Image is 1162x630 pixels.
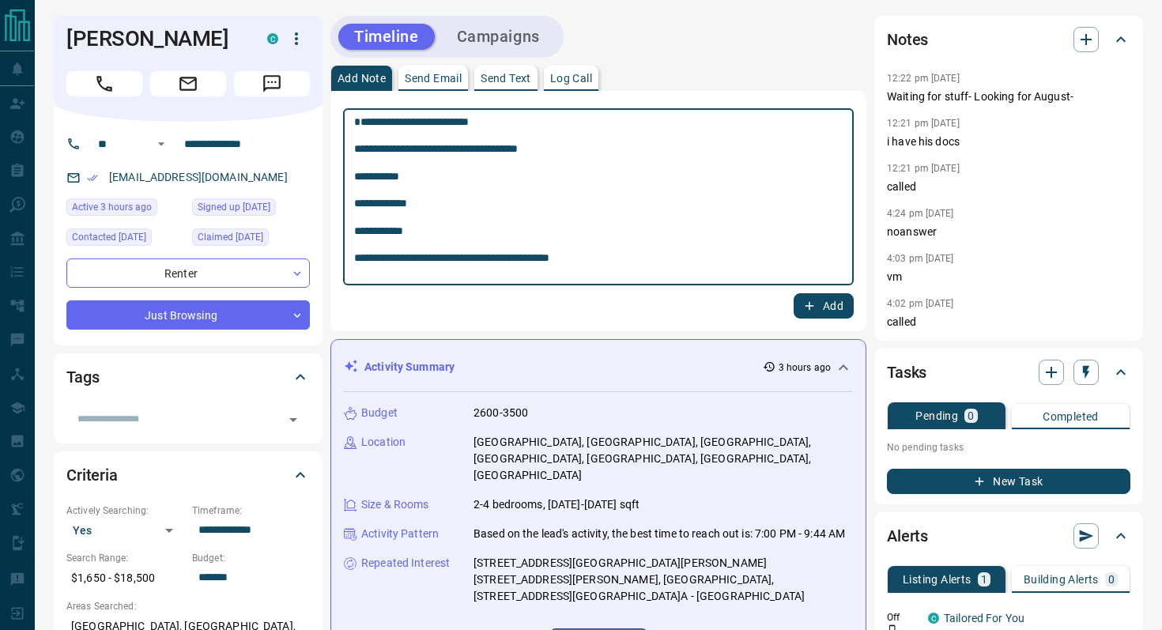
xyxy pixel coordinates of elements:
span: Active 3 hours ago [72,199,152,215]
p: called [887,179,1130,195]
h1: [PERSON_NAME] [66,26,243,51]
p: Completed [1043,411,1099,422]
div: Tue May 27 2025 [192,198,310,221]
p: 12:22 pm [DATE] [887,73,960,84]
div: Notes [887,21,1130,58]
div: Just Browsing [66,300,310,330]
p: 4:02 pm [DATE] [887,298,954,309]
p: Based on the lead's activity, the best time to reach out is: 7:00 PM - 9:44 AM [473,526,845,542]
div: Tue May 27 2025 [192,228,310,251]
p: 4:03 pm [DATE] [887,253,954,264]
h2: Tasks [887,360,926,385]
p: Activity Summary [364,359,455,375]
h2: Notes [887,27,928,52]
span: Call [66,71,142,96]
p: No pending tasks [887,436,1130,459]
p: 12:21 pm [DATE] [887,118,960,129]
p: vm [887,269,1130,285]
div: Yes [66,518,184,543]
a: Tailored For You [944,612,1024,624]
button: Timeline [338,24,435,50]
p: Repeated Interest [361,555,450,572]
p: Log Call [550,73,592,84]
p: noanswer [887,224,1130,240]
div: Renter [66,258,310,288]
div: Activity Summary3 hours ago [344,353,853,382]
p: Listing Alerts [903,574,971,585]
p: 3 hours ago [779,360,831,375]
p: Waiting for stuff- Looking for August- [887,89,1130,105]
p: 12:21 pm [DATE] [887,163,960,174]
button: New Task [887,469,1130,494]
div: condos.ca [267,33,278,44]
div: Tags [66,358,310,396]
p: Budget [361,405,398,421]
p: [STREET_ADDRESS][GEOGRAPHIC_DATA][PERSON_NAME][STREET_ADDRESS][PERSON_NAME], [GEOGRAPHIC_DATA], [... [473,555,853,605]
p: Budget: [192,551,310,565]
button: Open [152,134,171,153]
div: Tasks [887,353,1130,391]
button: Campaigns [441,24,556,50]
span: Signed up [DATE] [198,199,270,215]
p: 0 [968,410,974,421]
p: Actively Searching: [66,504,184,518]
p: 1 [981,574,987,585]
span: Contacted [DATE] [72,229,146,245]
p: Send Email [405,73,462,84]
div: condos.ca [928,613,939,624]
span: Message [234,71,310,96]
p: Send Text [481,73,531,84]
button: Open [282,409,304,431]
svg: Email Verified [87,172,98,183]
p: 0 [1108,574,1115,585]
p: 2-4 bedrooms, [DATE]-[DATE] sqft [473,496,639,513]
p: Size & Rooms [361,496,429,513]
p: Pending [915,410,958,421]
span: Email [150,71,226,96]
p: i have his docs [887,134,1130,150]
p: Activity Pattern [361,526,439,542]
p: Location [361,434,406,451]
div: Tue Aug 12 2025 [66,198,184,221]
h2: Criteria [66,462,118,488]
p: called [887,314,1130,330]
p: Building Alerts [1024,574,1099,585]
div: Thu Aug 07 2025 [66,228,184,251]
p: Timeframe: [192,504,310,518]
div: Alerts [887,517,1130,555]
p: Off [887,610,919,624]
h2: Alerts [887,523,928,549]
p: 2600-3500 [473,405,528,421]
button: Add [794,293,854,319]
p: Add Note [338,73,386,84]
p: [GEOGRAPHIC_DATA], [GEOGRAPHIC_DATA], [GEOGRAPHIC_DATA], [GEOGRAPHIC_DATA], [GEOGRAPHIC_DATA], [G... [473,434,853,484]
div: Criteria [66,456,310,494]
p: $1,650 - $18,500 [66,565,184,591]
p: Search Range: [66,551,184,565]
h2: Tags [66,364,99,390]
p: 4:24 pm [DATE] [887,208,954,219]
a: [EMAIL_ADDRESS][DOMAIN_NAME] [109,171,288,183]
span: Claimed [DATE] [198,229,263,245]
p: Areas Searched: [66,599,310,613]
